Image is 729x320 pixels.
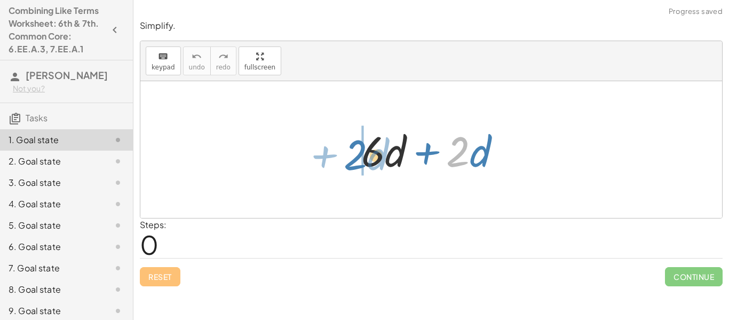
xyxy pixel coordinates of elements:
i: Task not started. [112,219,124,232]
button: redoredo [210,46,236,75]
div: 1. Goal state [9,134,94,146]
p: Simplify. [140,20,723,32]
i: Task not started. [112,283,124,296]
i: Task not started. [112,176,124,189]
button: keyboardkeypad [146,46,181,75]
button: fullscreen [239,46,281,75]
div: 9. Goal state [9,305,94,317]
h4: Combining Like Terms Worksheet: 6th & 7th. Common Core: 6.EE.A.3, 7.EE.A.1 [9,4,105,56]
i: Task not started. [112,240,124,253]
span: Progress saved [669,6,723,17]
span: fullscreen [244,64,275,71]
div: 4. Goal state [9,198,94,210]
div: 2. Goal state [9,155,94,168]
button: undoundo [183,46,211,75]
i: Task not started. [112,155,124,168]
span: redo [216,64,231,71]
i: Task not started. [112,262,124,275]
i: redo [218,50,228,63]
div: 8. Goal state [9,283,94,296]
label: Steps: [140,219,167,230]
span: Tasks [26,112,47,123]
div: 5. Goal state [9,219,94,232]
div: Not you? [13,83,124,94]
div: 7. Goal state [9,262,94,275]
i: Task not started. [112,305,124,317]
i: undo [192,50,202,63]
i: Task not started. [112,134,124,146]
i: Task not started. [112,198,124,210]
div: 6. Goal state [9,240,94,253]
span: 0 [140,228,159,261]
div: 3. Goal state [9,176,94,189]
span: [PERSON_NAME] [26,69,108,81]
i: keyboard [158,50,168,63]
span: undo [189,64,205,71]
span: keypad [152,64,175,71]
